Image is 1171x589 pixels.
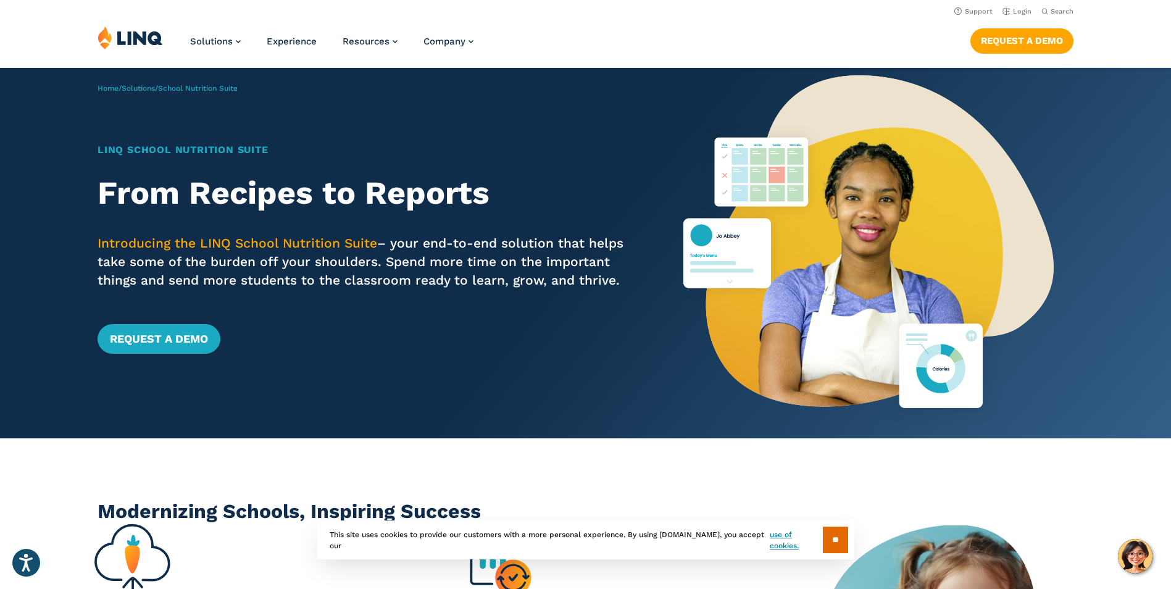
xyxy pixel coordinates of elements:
[683,68,1054,438] img: Nutrition Suite Launch
[98,84,119,93] a: Home
[1041,7,1073,16] button: Open Search Bar
[267,36,317,47] a: Experience
[98,143,635,157] h1: LINQ School Nutrition Suite
[317,520,854,559] div: This site uses cookies to provide our customers with a more personal experience. By using [DOMAIN...
[190,36,233,47] span: Solutions
[423,36,473,47] a: Company
[423,36,465,47] span: Company
[98,175,635,212] h2: From Recipes to Reports
[98,234,635,290] p: – your end-to-end solution that helps take some of the burden off your shoulders. Spend more time...
[343,36,398,47] a: Resources
[190,26,473,67] nav: Primary Navigation
[970,26,1073,53] nav: Button Navigation
[1118,539,1152,574] button: Hello, have a question? Let’s chat.
[343,36,390,47] span: Resources
[954,7,993,15] a: Support
[122,84,155,93] a: Solutions
[190,36,241,47] a: Solutions
[98,84,238,93] span: / /
[770,529,822,551] a: use of cookies.
[98,498,1073,525] h2: Modernizing Schools, Inspiring Success
[98,324,220,354] a: Request a Demo
[970,28,1073,53] a: Request a Demo
[98,235,377,251] span: Introducing the LINQ School Nutrition Suite
[1051,7,1073,15] span: Search
[1002,7,1031,15] a: Login
[98,26,163,49] img: LINQ | K‑12 Software
[158,84,238,93] span: School Nutrition Suite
